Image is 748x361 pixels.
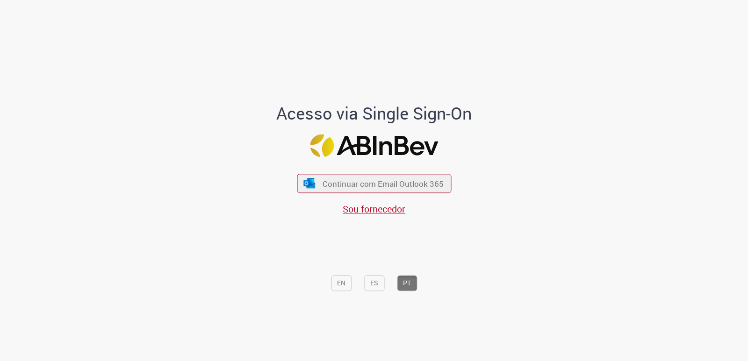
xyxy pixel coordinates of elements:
img: ícone Azure/Microsoft 360 [303,178,316,188]
button: EN [331,276,352,291]
a: Sou fornecedor [343,203,405,216]
button: ES [364,276,384,291]
h1: Acesso via Single Sign-On [245,104,504,123]
button: ícone Azure/Microsoft 360 Continuar com Email Outlook 365 [297,174,451,193]
span: Continuar com Email Outlook 365 [323,178,444,189]
button: PT [397,276,417,291]
img: Logo ABInBev [310,134,438,157]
